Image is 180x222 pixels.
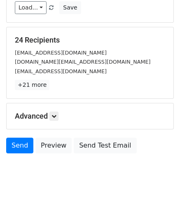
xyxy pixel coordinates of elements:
[15,50,107,56] small: [EMAIL_ADDRESS][DOMAIN_NAME]
[15,80,49,90] a: +21 more
[139,182,180,222] iframe: Chat Widget
[6,138,33,153] a: Send
[15,68,107,74] small: [EMAIL_ADDRESS][DOMAIN_NAME]
[35,138,72,153] a: Preview
[59,1,81,14] button: Save
[15,1,47,14] a: Load...
[15,112,165,121] h5: Advanced
[74,138,136,153] a: Send Test Email
[15,59,150,65] small: [DOMAIN_NAME][EMAIL_ADDRESS][DOMAIN_NAME]
[139,182,180,222] div: Tiện ích trò chuyện
[15,36,165,45] h5: 24 Recipients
